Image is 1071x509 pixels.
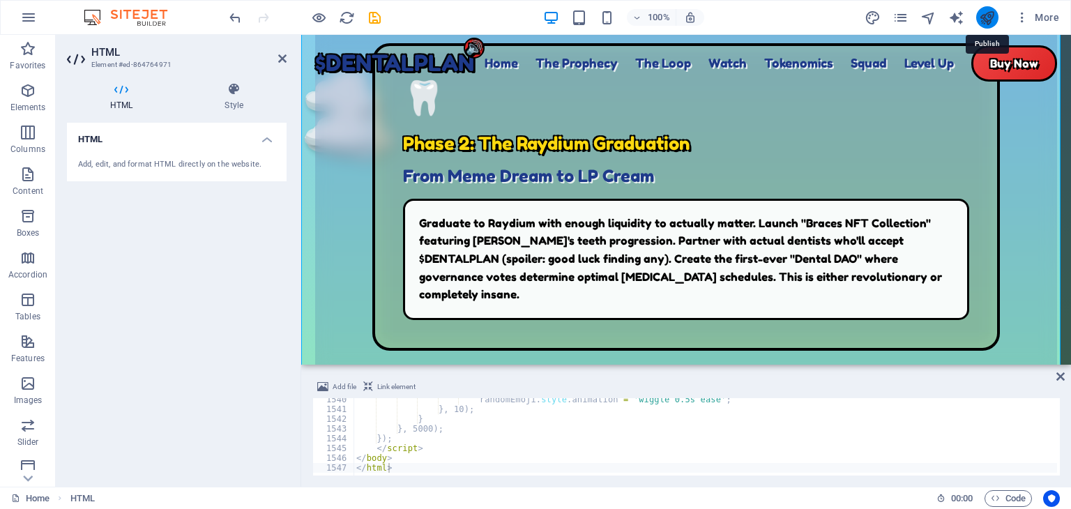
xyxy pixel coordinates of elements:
[313,424,355,434] div: 1543
[70,490,95,507] span: Click to select. Double-click to edit
[985,490,1032,507] button: Code
[310,9,327,26] button: Click here to leave preview mode and continue editing
[948,9,965,26] button: text_generator
[10,102,46,113] p: Elements
[67,82,181,112] h4: HTML
[361,379,418,395] button: Link element
[91,46,287,59] h2: HTML
[10,60,45,71] p: Favorites
[313,414,355,424] div: 1542
[181,82,287,112] h4: Style
[627,9,676,26] button: 100%
[892,10,909,26] i: Pages (Ctrl+Alt+S)
[313,453,355,463] div: 1546
[865,10,881,26] i: Design (Ctrl+Alt+Y)
[920,9,937,26] button: navigator
[920,10,936,26] i: Navigator
[976,6,998,29] button: publish
[961,493,963,503] span: :
[15,311,40,322] p: Tables
[313,404,355,414] div: 1541
[366,9,383,26] button: save
[315,379,358,395] button: Add file
[865,9,881,26] button: design
[648,9,670,26] h6: 100%
[8,269,47,280] p: Accordion
[338,9,355,26] button: reload
[10,144,45,155] p: Columns
[1043,490,1060,507] button: Usercentrics
[17,436,39,448] p: Slider
[91,59,259,71] h3: Element #ed-864764971
[951,490,973,507] span: 00 00
[313,463,355,473] div: 1547
[70,490,95,507] nav: breadcrumb
[67,123,287,148] h4: HTML
[313,395,355,404] div: 1540
[11,353,45,364] p: Features
[227,10,243,26] i: Undo: Change HTML (Ctrl+Z)
[339,10,355,26] i: Reload page
[1015,10,1059,24] span: More
[80,9,185,26] img: Editor Logo
[892,9,909,26] button: pages
[227,9,243,26] button: undo
[313,434,355,443] div: 1544
[333,379,356,395] span: Add file
[313,443,355,453] div: 1545
[377,379,416,395] span: Link element
[11,490,50,507] a: Click to cancel selection. Double-click to open Pages
[991,490,1026,507] span: Code
[78,159,275,171] div: Add, edit, and format HTML directly on the website.
[948,10,964,26] i: AI Writer
[1010,6,1065,29] button: More
[17,227,40,238] p: Boxes
[684,11,697,24] i: On resize automatically adjust zoom level to fit chosen device.
[13,185,43,197] p: Content
[14,395,43,406] p: Images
